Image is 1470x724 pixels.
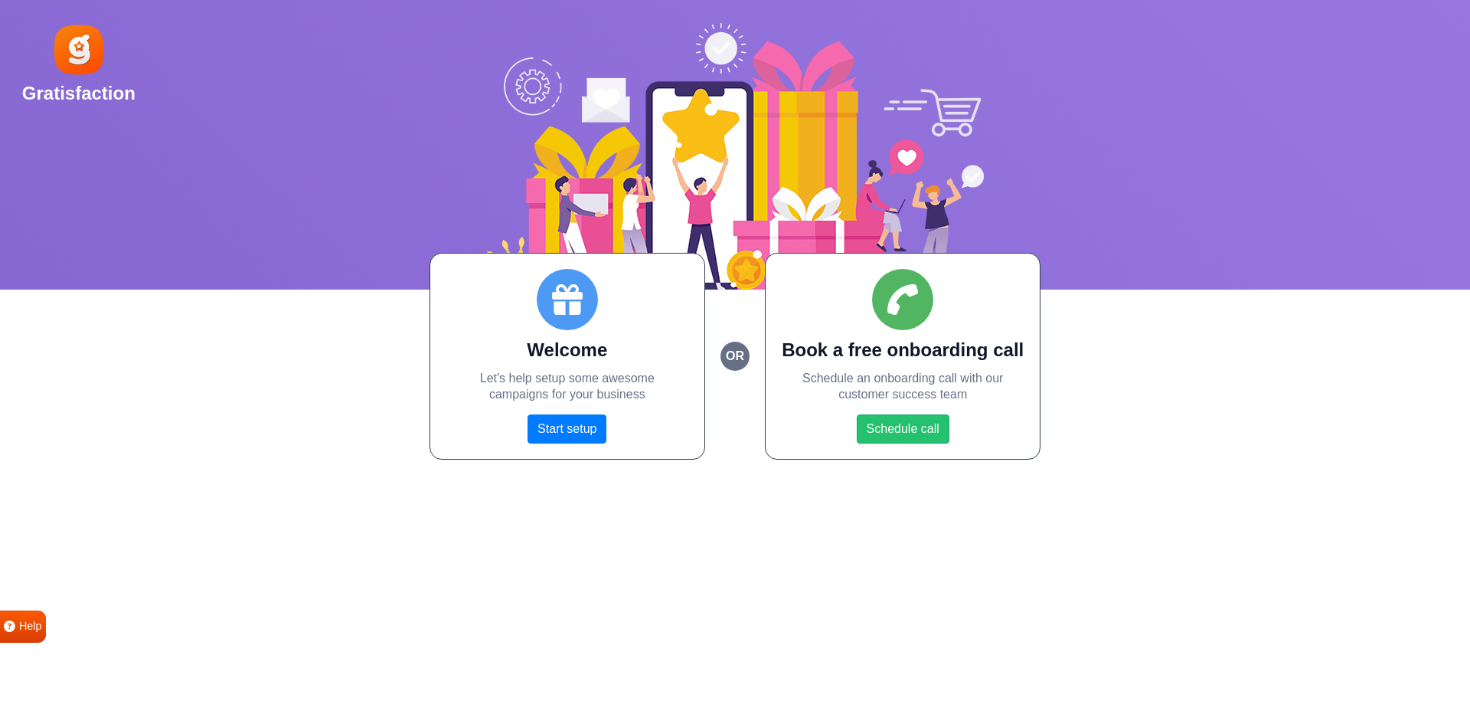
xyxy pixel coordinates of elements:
p: Let's help setup some awesome campaigns for your business [446,371,689,403]
p: Schedule an onboarding call with our customer success team [781,371,1024,403]
small: or [720,342,750,371]
a: Start setup [528,414,606,444]
h2: Book a free onboarding call [781,339,1024,362]
img: Gratisfaction [51,22,106,77]
span: Help [19,618,42,635]
a: Schedule call [857,414,949,444]
h2: Welcome [446,339,689,362]
h2: Gratisfaction [22,83,136,105]
img: Social Boost [486,23,984,290]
